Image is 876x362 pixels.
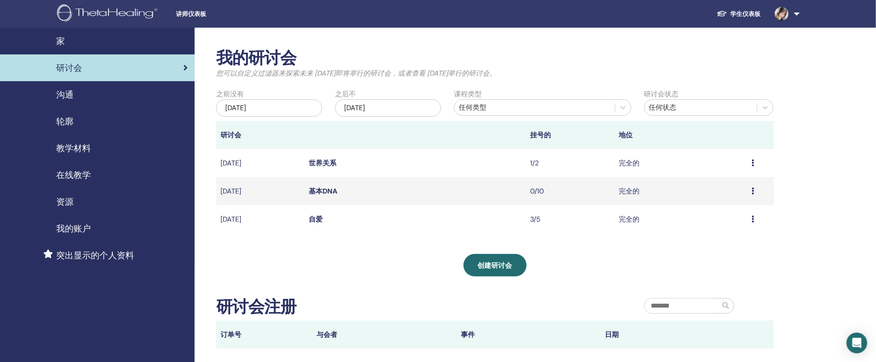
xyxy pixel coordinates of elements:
a: 学生仪表板 [710,6,768,22]
font: 事件 [461,330,475,339]
font: [DATE] [225,103,246,112]
font: 资源 [56,196,74,207]
font: 之后不 [335,89,356,98]
font: 家 [56,35,65,47]
font: [DATE] [221,187,241,196]
font: 突出显示的个人资料 [56,250,134,261]
font: 与会者 [317,330,337,339]
font: 1/2 [530,159,539,168]
font: 创建研讨会 [478,261,512,270]
div: 打开 Intercom Messenger [847,333,867,353]
font: 研讨会状态 [644,89,679,98]
font: 讲师仪表板 [176,10,206,17]
font: 完全的 [619,159,639,168]
a: 基本DNA [309,187,338,196]
font: 0/10 [530,187,544,196]
font: [DATE] [221,159,241,168]
img: logo.png [57,4,160,24]
font: 任何类型 [459,103,486,112]
font: 研讨会 [221,130,241,140]
font: 订单号 [221,330,241,339]
font: 您可以自定义过滤器来探索未来 [DATE]即将举行的研讨会，或者查看 [DATE]举行的研讨会。 [216,69,496,78]
font: 学生仪表板 [731,10,761,18]
font: 地位 [619,130,633,140]
font: 3/5 [530,215,540,224]
font: 研讨会注册 [216,296,296,318]
font: 沟通 [56,89,74,100]
font: 轮廓 [56,116,74,127]
font: 课程类型 [454,89,482,98]
font: 日期 [605,330,619,339]
font: 完全的 [619,187,639,196]
a: 自爱 [309,215,323,224]
font: 研讨会 [56,62,82,73]
img: graduation-cap-white.svg [717,10,727,17]
a: 创建研讨会 [464,254,527,276]
a: 世界关系 [309,159,337,168]
img: default.jpg [775,7,789,21]
font: 教学材料 [56,143,91,154]
font: 我的账户 [56,223,91,234]
font: 我的研讨会 [216,47,296,69]
font: 任何状态 [649,103,677,112]
font: [DATE] [221,215,241,224]
font: 之前没有 [216,89,244,98]
font: 完全的 [619,215,639,224]
font: 挂号的 [530,130,551,140]
font: [DATE] [344,103,365,112]
font: 在线教学 [56,169,91,181]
